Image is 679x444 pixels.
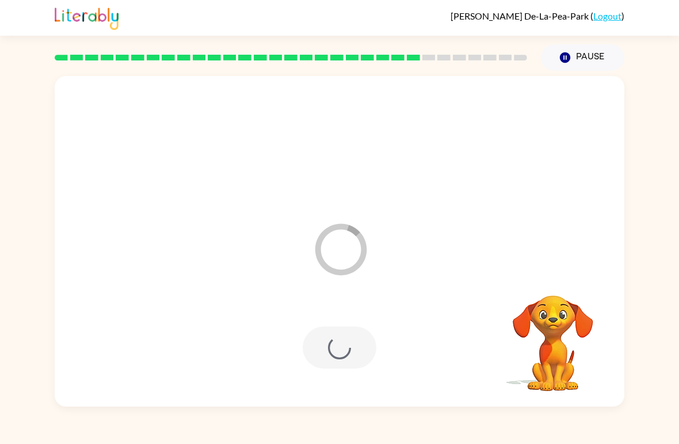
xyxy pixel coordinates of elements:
a: Logout [593,10,621,21]
video: Your browser must support playing .mp4 files to use Literably. Please try using another browser. [495,278,611,393]
div: ( ) [451,10,624,21]
img: Literably [55,5,119,30]
button: Pause [541,44,624,71]
span: [PERSON_NAME] De-La-Pea-Park [451,10,590,21]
